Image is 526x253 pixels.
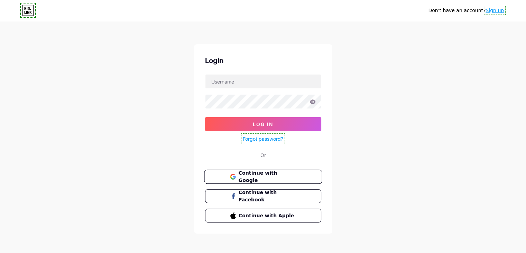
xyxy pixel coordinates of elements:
[205,209,321,223] button: Continue with Apple
[428,7,504,14] div: Don't have an account?
[239,212,296,219] span: Continue with Apple
[205,189,321,203] button: Continue with Facebook
[243,135,283,142] a: Forgot password?
[239,189,296,203] span: Continue with Facebook
[205,75,321,88] input: Username
[486,8,504,13] a: Sign up
[205,117,321,131] button: Log In
[238,169,296,184] span: Continue with Google
[253,121,273,127] span: Log In
[205,55,321,66] div: Login
[260,151,266,159] div: Or
[205,170,321,184] a: Continue with Google
[204,170,322,184] button: Continue with Google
